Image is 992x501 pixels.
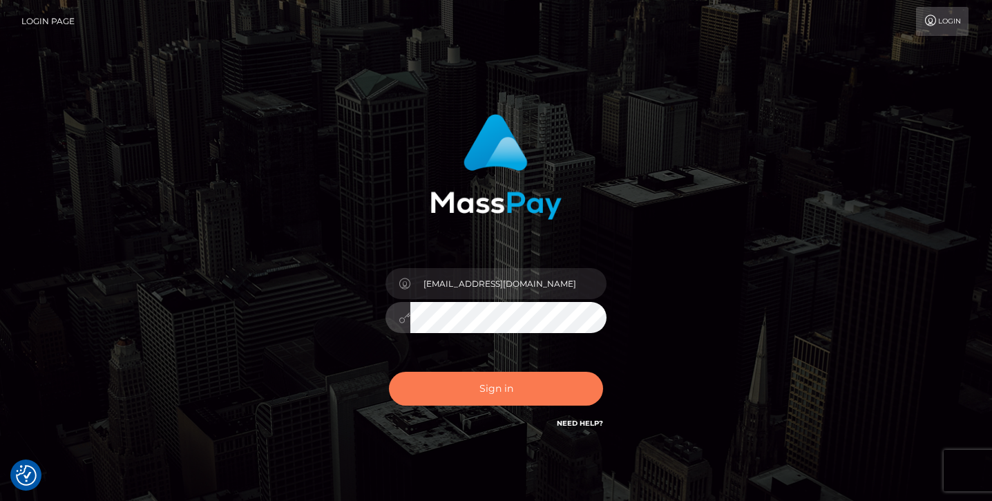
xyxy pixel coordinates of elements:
img: Revisit consent button [16,465,37,486]
a: Login Page [21,7,75,36]
a: Login [916,7,969,36]
img: MassPay Login [430,114,562,220]
button: Consent Preferences [16,465,37,486]
input: Username... [410,268,607,299]
a: Need Help? [557,419,603,428]
button: Sign in [389,372,603,406]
